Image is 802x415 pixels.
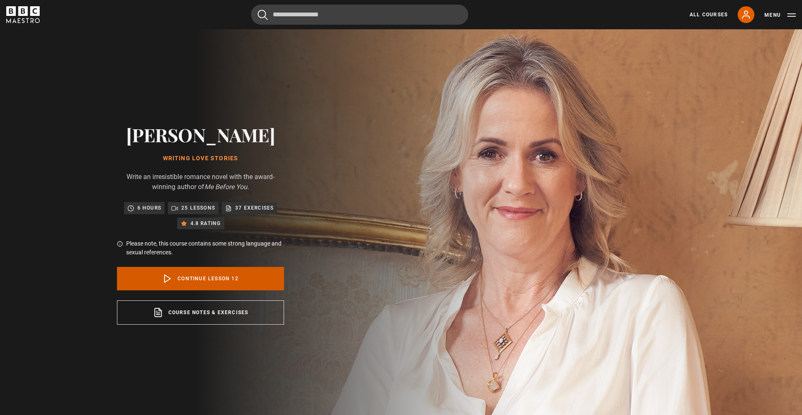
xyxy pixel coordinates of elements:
[190,219,221,228] p: 4.8 rating
[764,11,796,19] button: Toggle navigation
[181,204,215,212] p: 25 lessons
[117,267,284,290] a: Continue lesson 12
[235,204,274,212] p: 37 exercises
[251,5,468,25] input: Search
[690,11,728,18] a: All Courses
[137,204,161,212] p: 6 hours
[117,155,284,162] h1: Writing Love Stories
[117,124,284,145] h2: [PERSON_NAME]
[126,239,284,257] p: Please note, this course contains some strong language and sexual references.
[204,183,247,191] i: Me Before You
[117,172,284,192] p: Write an irresistible romance novel with the award-winning author of .
[6,6,40,23] svg: BBC Maestro
[258,10,268,20] button: Submit the search query
[117,300,284,325] a: Course notes & exercises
